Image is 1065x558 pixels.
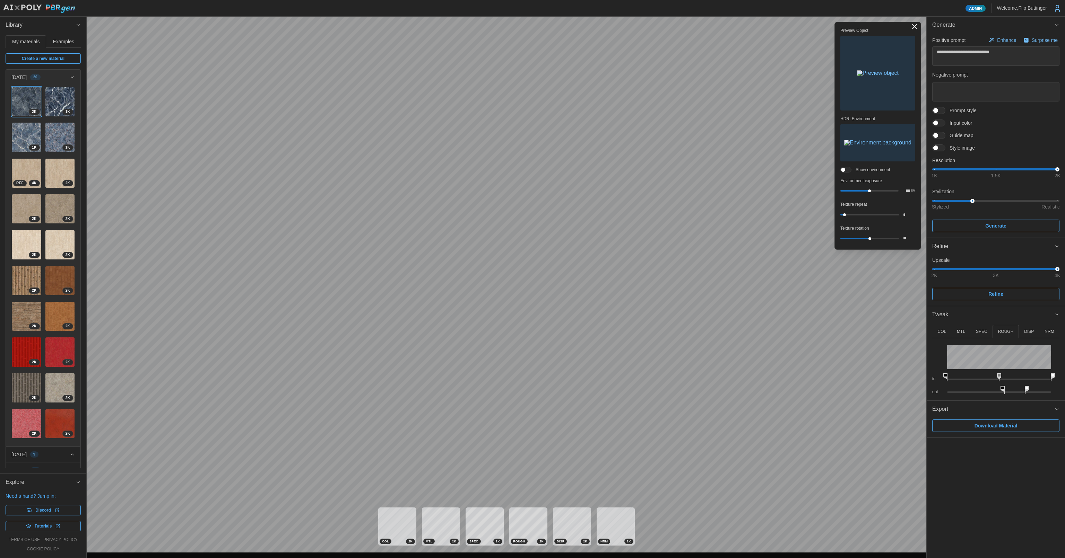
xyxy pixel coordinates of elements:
[6,521,81,531] a: Tutorials
[45,266,75,295] img: CdGuatSdldAUJ4eSUfrj
[33,74,37,80] span: 20
[32,216,36,222] span: 2 K
[927,306,1065,323] button: Tweak
[6,462,80,478] button: [DATE]25
[932,188,1059,195] p: Stylization
[33,468,37,473] span: 25
[932,306,1054,323] span: Tweak
[997,5,1047,11] p: Welcome, Flip Buttinger
[12,266,41,295] img: U0rokpEeasBnE9qNnvdm
[932,257,1059,264] p: Upscale
[840,124,915,161] button: Environment background
[32,288,36,293] span: 2 K
[11,230,42,260] a: JZw3YYzdJ190Gbzmy58t2K
[1032,37,1059,44] p: Surprise me
[469,539,478,544] span: SPEC
[12,230,41,259] img: JZw3YYzdJ190Gbzmy58t
[927,238,1065,255] button: Refine
[32,180,36,186] span: 4 K
[927,323,1065,400] div: Tweak
[932,376,942,382] p: in
[32,109,36,115] span: 2 K
[16,180,24,186] span: REF
[32,252,36,258] span: 2 K
[11,266,42,296] a: U0rokpEeasBnE9qNnvdm2K
[937,329,946,335] p: COL
[927,255,1065,306] div: Refine
[12,39,40,44] span: My materials
[45,337,75,367] a: lyfDzu39ZKDG8sHX6vHq2K
[11,194,42,224] a: 7eE8ueEukj4KpldimI8q2K
[927,34,1065,238] div: Generate
[66,324,70,329] span: 2 K
[927,401,1065,418] button: Export
[32,360,36,365] span: 2 K
[45,373,75,402] img: GvB6oKPjjtnQlBznGppP
[53,39,74,44] span: Examples
[12,159,41,188] img: qjLGuHsj9AfDs9RYvPBW
[45,159,75,188] img: sStQXQfhPLh8M7Wz4y90
[35,505,51,515] span: Discord
[3,4,76,14] img: AIxPoly PBRgen
[66,360,70,365] span: 2 K
[32,395,36,401] span: 2 K
[1022,35,1059,45] button: Surprise me
[426,539,432,544] span: MTL
[840,178,915,184] p: Environment exposure
[6,53,81,64] a: Create a new material
[840,36,915,110] button: Preview object
[513,539,525,544] span: ROUGH
[840,202,915,207] p: Texture repeat
[11,122,42,152] a: oIH0UH4U8jX0WXVJYDMU1K
[957,329,965,335] p: MTL
[11,74,27,81] p: [DATE]
[932,71,1059,78] p: Negative prompt
[66,109,70,115] span: 1 K
[932,220,1059,232] button: Generate
[66,395,70,401] span: 2 K
[11,87,42,117] a: j46Krq4p7rkZ9Da5vcjr2K
[12,302,41,331] img: TwZWq1MNvAKStnXUQM4S
[6,447,80,462] button: [DATE]9
[840,225,915,231] p: Texture rotation
[452,539,456,544] span: 2 K
[27,546,59,552] a: cookie policy
[45,87,75,117] a: qvr7tGoUrSDHz1OgtkEY1K
[6,85,80,446] div: [DATE]20
[66,288,70,293] span: 2 K
[45,123,75,152] img: XASl8ERkj9z7iYzFQCqe
[857,70,899,76] img: Preview object
[11,301,42,331] a: TwZWq1MNvAKStnXUQM4S2K
[382,539,389,544] span: COL
[11,451,27,458] p: [DATE]
[932,157,1059,164] p: Resolution
[43,537,78,543] a: privacy policy
[11,337,42,367] a: AjyFNGQAq55SWgxcipq52K
[45,409,75,439] img: 4hlNP0lpzArIxt2pUGqH
[975,420,1018,432] span: Download Material
[22,54,64,63] span: Create a new material
[45,158,75,188] a: sStQXQfhPLh8M7Wz4y902K
[927,17,1065,34] button: Generate
[851,167,890,172] span: Show environment
[932,401,1054,418] span: Export
[932,17,1054,34] span: Generate
[32,145,36,150] span: 1 K
[66,216,70,222] span: 2 K
[12,194,41,224] img: 7eE8ueEukj4KpldimI8q
[557,539,564,544] span: DISP
[11,409,42,439] a: fHZF18b47FZigwPMczyx2K
[998,329,1014,335] p: ROUGH
[6,505,81,515] a: Discord
[932,288,1059,300] button: Refine
[12,87,41,116] img: j46Krq4p7rkZ9Da5vcjr
[12,123,41,152] img: oIH0UH4U8jX0WXVJYDMU
[969,5,982,11] span: Admin
[45,122,75,152] a: XASl8ERkj9z7iYzFQCqe1K
[985,220,1006,232] span: Generate
[945,132,973,139] span: Guide map
[911,189,915,193] p: EV
[45,337,75,367] img: lyfDzu39ZKDG8sHX6vHq
[11,158,42,188] a: qjLGuHsj9AfDs9RYvPBW4KREF
[11,467,27,473] p: [DATE]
